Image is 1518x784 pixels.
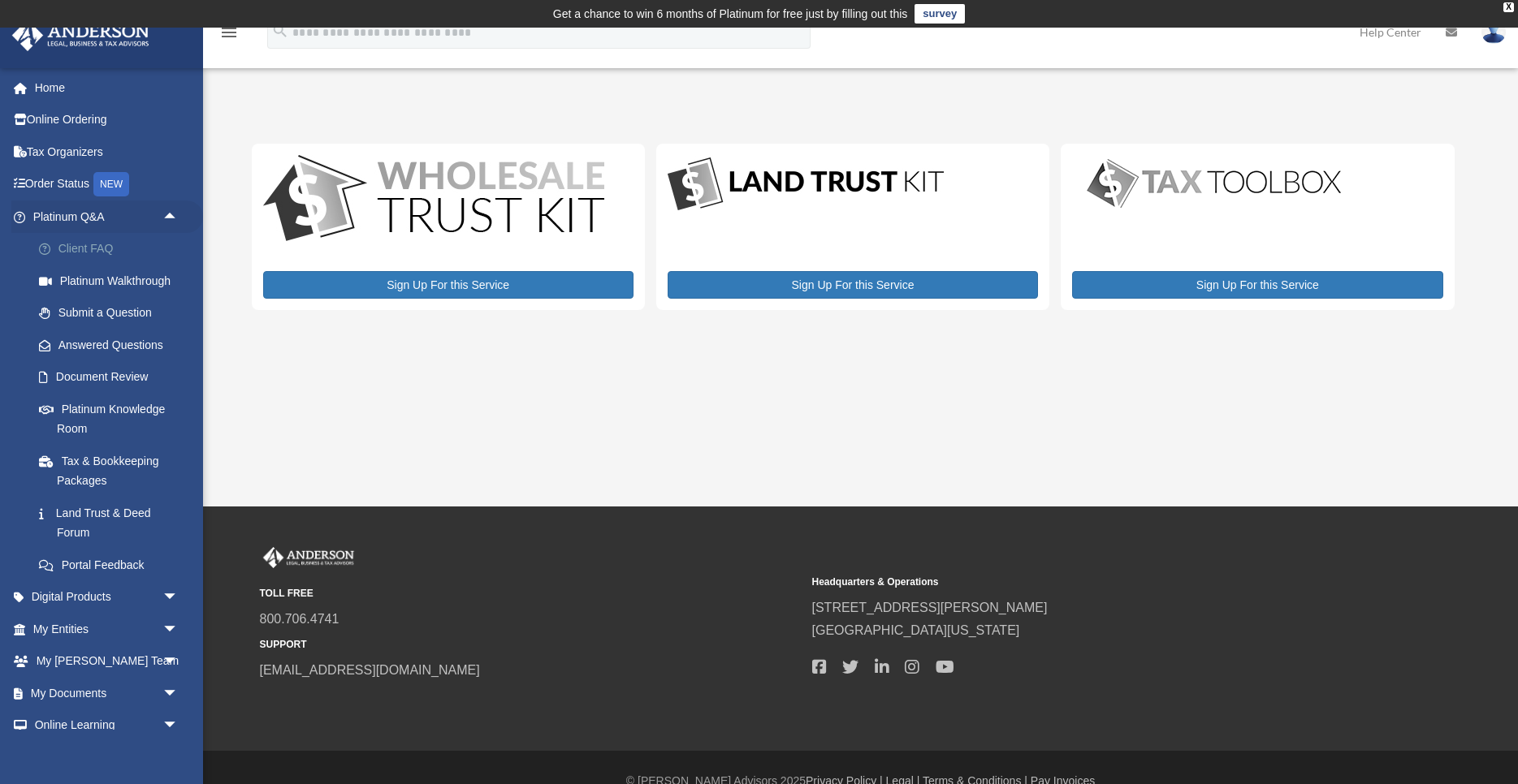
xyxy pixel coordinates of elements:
[11,71,203,104] a: Home
[812,623,1020,637] a: [GEOGRAPHIC_DATA][US_STATE]
[162,677,195,710] span: arrow_drop_down
[162,709,195,743] span: arrow_drop_down
[263,155,604,245] img: WS-Trust-Kit-lgo-1.jpg
[812,574,1353,591] small: Headquarters & Operations
[812,601,1048,614] a: [STREET_ADDRESS][PERSON_NAME]
[23,361,203,394] a: Document Review
[23,265,203,297] a: Platinum Walkthrough
[668,155,944,214] img: LandTrust_lgo-1.jpg
[263,271,634,299] a: Sign Up For this Service
[162,645,195,678] span: arrow_drop_down
[553,4,908,24] div: Get a chance to win 6 months of Platinum for free just by filling out this
[11,709,203,742] a: Online Learningarrow_drop_down
[260,612,339,626] a: 800.706.4741
[7,19,154,51] img: Anderson Advisors Platinum Portal
[11,581,195,614] a: Digital Productsarrow_drop_down
[93,172,129,196] div: NEW
[668,271,1038,299] a: Sign Up For this Service
[11,677,203,709] a: My Documentsarrow_drop_down
[23,393,203,445] a: Platinum Knowledge Room
[23,445,203,497] a: Tax & Bookkeeping Packages
[271,22,289,40] i: search
[1481,20,1506,44] img: User Pic
[11,200,203,233] a: Platinum Q&Aarrow_drop_up
[1072,271,1442,299] a: Sign Up For this Service
[260,663,480,677] a: [EMAIL_ADDRESS][DOMAIN_NAME]
[23,549,203,581] a: Portal Feedback
[915,4,965,24] a: survey
[23,497,203,549] a: Land Trust & Deed Forum
[11,104,203,136] a: Online Ordering
[23,297,203,330] a: Submit a Question
[23,329,203,361] a: Answered Questions
[11,168,203,201] a: Order StatusNEW
[219,28,239,42] a: menu
[260,547,357,568] img: Anderson Advisors Platinum Portal
[11,613,203,645] a: My Entitiesarrow_drop_down
[23,233,203,265] a: Client FAQ
[260,636,801,653] small: SUPPORT
[11,645,203,678] a: My [PERSON_NAME] Teamarrow_drop_down
[260,585,801,602] small: TOLL FREE
[162,613,195,646] span: arrow_drop_down
[1503,2,1514,12] div: close
[162,200,195,234] span: arrow_drop_up
[11,136,203,168] a: Tax Organizers
[219,23,239,42] i: menu
[162,581,195,614] span: arrow_drop_down
[1072,155,1356,212] img: taxtoolbox_new-1.webp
